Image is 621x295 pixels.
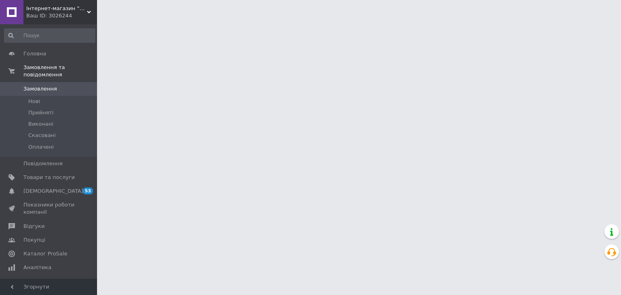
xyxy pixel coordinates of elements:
span: Замовлення та повідомлення [23,64,97,78]
span: Прийняті [28,109,53,116]
span: Покупці [23,236,45,244]
span: Виконані [28,120,53,128]
span: Відгуки [23,223,44,230]
span: Товари та послуги [23,174,75,181]
span: Каталог ProSale [23,250,67,257]
span: Нові [28,98,40,105]
div: Ваш ID: 3026244 [26,12,97,19]
span: Інтернет-магазин "Top Kross" [26,5,87,12]
span: Головна [23,50,46,57]
span: Повідомлення [23,160,63,167]
span: Скасовані [28,132,56,139]
span: Інструменти веб-майстра та SEO [23,278,75,292]
span: Замовлення [23,85,57,93]
span: Показники роботи компанії [23,201,75,216]
span: 53 [83,188,93,194]
span: [DEMOGRAPHIC_DATA] [23,188,83,195]
span: Аналітика [23,264,51,271]
input: Пошук [4,28,95,43]
span: Оплачені [28,143,54,151]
